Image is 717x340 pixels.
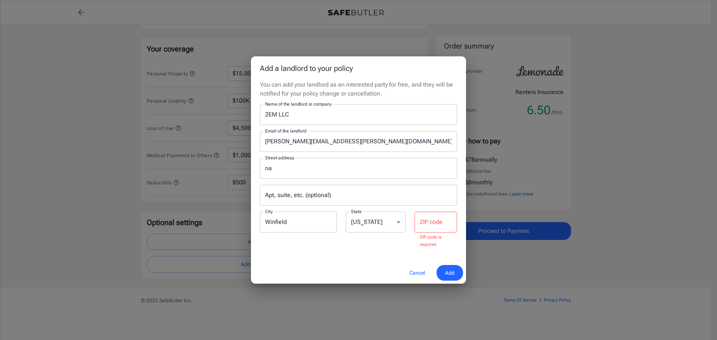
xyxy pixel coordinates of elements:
[265,155,294,161] label: Street address
[265,208,273,215] label: City
[437,265,463,281] button: Add
[265,128,306,134] label: Email of the landlord
[260,80,457,98] p: You can add your landlord as an interested party for free, and they will be notified for your pol...
[445,268,454,278] span: Add
[420,234,452,249] p: ZIP code is required.
[351,208,362,215] label: State
[401,265,434,281] button: Cancel
[265,101,332,107] label: Name of the landlord or company
[251,56,466,80] h2: Add a landlord to your policy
